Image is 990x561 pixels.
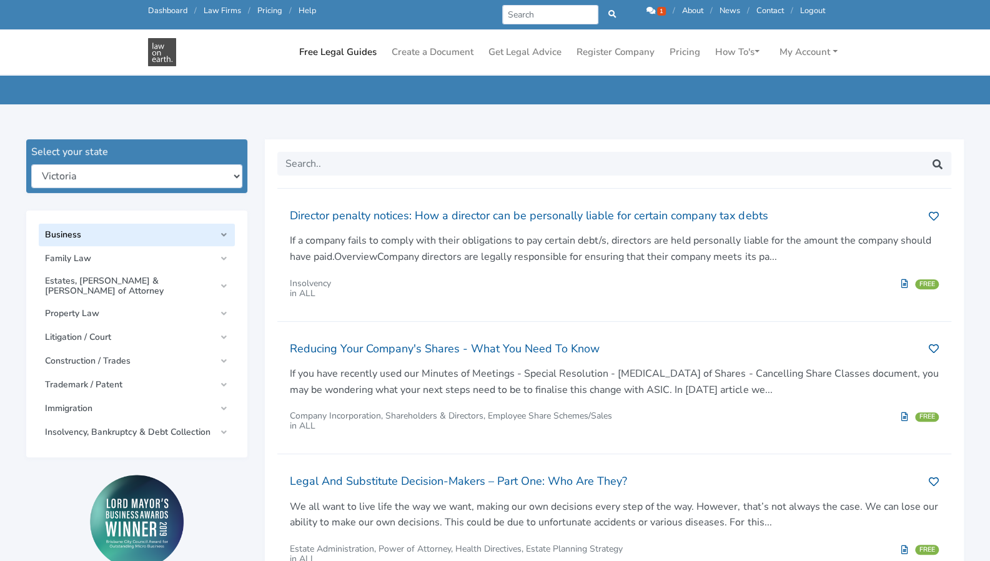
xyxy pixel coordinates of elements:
[39,421,235,444] a: Insolvency, Bankruptcy & Debt Collection
[45,254,215,264] span: Family Law
[290,472,919,492] h2: Legal And Substitute Decision-Makers – Part One: Who Are They?
[45,276,215,296] span: Estates, [PERSON_NAME] & [PERSON_NAME] of Attorney
[290,233,939,265] p: If a company fails to comply with their obligations to pay certain debt/s, directors are held per...
[387,40,478,64] a: Create a Document
[294,40,382,64] a: Free Legal Guides
[502,5,599,24] input: Search
[194,5,197,16] span: /
[290,279,331,299] div: Insolvency in ALL
[148,38,176,66] img: Free Legal Guides in - Free Legal Resources & Documents
[665,40,705,64] a: Pricing
[39,374,235,396] a: Trademark / Patent
[720,5,740,16] a: News
[45,380,215,390] span: Trademark / Patent
[682,5,703,16] a: About
[915,412,939,422] span: FREE
[45,309,215,319] span: Property Law
[915,279,939,289] span: FREE
[290,499,939,531] p: We all want to live life the way we want, making our own decisions every step of the way. However...
[800,5,825,16] a: Logout
[775,40,843,64] a: My Account
[45,356,215,366] span: Construction / Trades
[45,230,215,240] span: Business
[710,40,765,64] a: How To's
[290,339,919,359] h2: Reducing Your Company's Shares - What You Need To Know
[646,5,668,16] a: 1
[657,7,666,16] span: 1
[39,350,235,372] a: Construction / Trades
[710,5,713,16] span: /
[290,206,919,226] h2: Director penalty notices: How a director can be personally liable for certain company tax debts
[204,5,241,16] a: Law Firms
[915,545,939,555] span: FREE
[39,271,235,301] a: Estates, [PERSON_NAME] & [PERSON_NAME] of Attorney
[289,5,292,16] span: /
[148,5,187,16] a: Dashboard
[290,366,939,398] p: If you have recently used our Minutes of Meetings - Special Resolution - [MEDICAL_DATA] of Shares...
[39,302,235,325] a: Property Law
[31,144,242,159] div: Select your state
[277,332,951,442] a: Reducing Your Company's Shares - What You Need To Know If you have recently used our Minutes of M...
[45,427,215,437] span: Insolvency, Bankruptcy & Debt Collection
[39,247,235,270] a: Family Law
[756,5,784,16] a: Contact
[747,5,750,16] span: /
[39,397,235,420] a: Immigration
[277,152,924,176] input: Search..
[290,411,612,431] div: Company Incorporation, Shareholders & Directors, Employee Share Schemes/Sales in ALL
[45,404,215,414] span: Immigration
[257,5,282,16] a: Pricing
[483,40,567,64] a: Get Legal Advice
[673,5,675,16] span: /
[248,5,250,16] span: /
[39,224,235,246] a: Business
[277,199,951,309] a: Director penalty notices: How a director can be personally liable for certain company tax debts I...
[791,5,793,16] span: /
[572,40,660,64] a: Register Company
[299,5,316,16] a: Help
[39,326,235,349] a: Litigation / Court
[45,332,215,342] span: Litigation / Court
